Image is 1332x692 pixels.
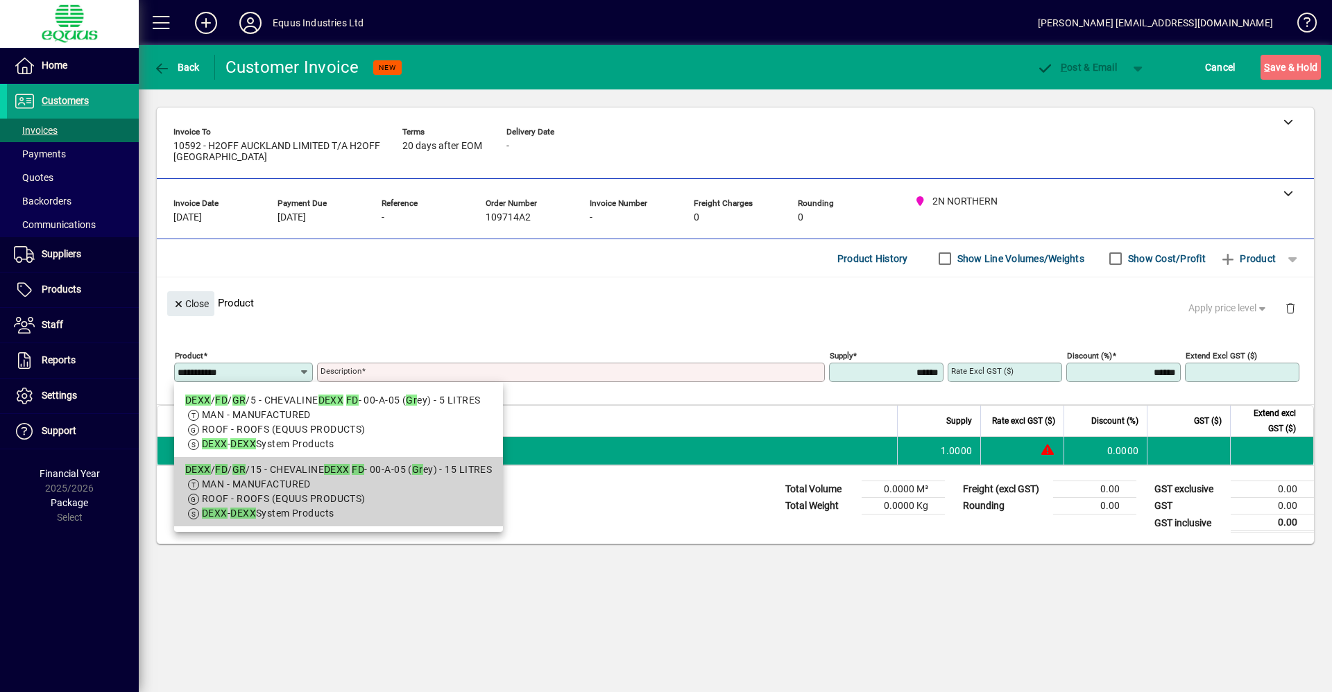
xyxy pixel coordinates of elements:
div: [PERSON_NAME] [EMAIL_ADDRESS][DOMAIN_NAME] [1038,12,1273,34]
mat-label: Supply [830,351,853,361]
span: 0 [798,212,803,223]
a: Settings [7,379,139,413]
span: Customers [42,95,89,106]
button: Delete [1274,291,1307,325]
span: 109714A2 [486,212,531,223]
td: 0.00 [1053,481,1136,498]
span: Products [42,284,81,295]
em: DEXX [318,395,344,406]
label: Show Cost/Profit [1125,252,1206,266]
a: Support [7,414,139,449]
span: Close [173,293,209,315]
button: Profile [228,10,273,35]
td: 0.00 [1053,498,1136,514]
button: Back [150,55,203,80]
span: ROOF - ROOFS (EQUUS PRODUCTS) [202,493,366,504]
span: Financial Year [40,468,100,479]
em: FD [352,464,364,475]
a: Backorders [7,189,139,213]
span: Communications [14,219,96,230]
span: Payments [14,148,66,159]
span: S [1264,62,1270,73]
span: Package [51,497,88,508]
span: Product History [837,248,908,270]
td: 0.0000 Kg [862,498,945,514]
button: Add [184,10,228,35]
button: Cancel [1202,55,1239,80]
td: 0.0000 [1064,437,1147,465]
mat-option: DEXX/FD/GR/15 - CHEVALINE DEXX FD - 00-A-05 (Grey) - 15 LITRES [174,457,503,526]
a: Products [7,273,139,307]
span: Staff [42,319,63,330]
span: Discount (%) [1091,413,1138,429]
span: P [1061,62,1067,73]
span: Rate excl GST ($) [992,413,1055,429]
em: Gr [412,464,423,475]
span: 0 [694,212,699,223]
span: [DATE] [277,212,306,223]
em: DEXX [324,464,350,475]
span: Extend excl GST ($) [1239,406,1296,436]
span: NEW [379,63,396,72]
td: Rounding [956,498,1053,514]
a: Payments [7,142,139,166]
span: MAN - MANUFACTURED [202,478,311,490]
mat-label: Extend excl GST ($) [1186,351,1257,361]
span: ost & Email [1036,62,1117,73]
span: Supply [946,413,972,429]
em: DEXX [230,438,256,449]
span: - [382,212,384,223]
mat-label: Product [175,351,203,361]
a: Staff [7,308,139,343]
em: DEXX [202,508,228,519]
span: Suppliers [42,248,81,259]
a: Communications [7,213,139,236]
a: Home [7,49,139,83]
span: - [506,141,509,152]
em: DEXX [185,395,211,406]
span: 10592 - H2OFF AUCKLAND LIMITED T/A H2OFF [GEOGRAPHIC_DATA] [173,141,382,163]
span: - [590,212,592,223]
td: GST exclusive [1147,481,1231,498]
span: 1.0000 [941,444,973,458]
span: Apply price level [1188,301,1269,315]
em: Gr [406,395,417,406]
span: Invoices [14,125,58,136]
mat-label: Rate excl GST ($) [951,366,1014,376]
em: DEXX [185,464,211,475]
div: Equus Industries Ltd [273,12,364,34]
span: Settings [42,390,77,401]
label: Show Line Volumes/Weights [955,252,1084,266]
div: Customer Invoice [225,56,359,78]
span: GST ($) [1194,413,1222,429]
a: Reports [7,343,139,378]
button: Apply price level [1183,296,1274,321]
span: Support [42,425,76,436]
span: MAN - MANUFACTURED [202,409,311,420]
span: Quotes [14,172,53,183]
td: Total Volume [778,481,862,498]
em: DEXX [202,438,228,449]
span: - System Products [202,438,334,449]
td: 0.00 [1231,481,1314,498]
em: GR [232,395,246,406]
a: Knowledge Base [1287,3,1315,48]
span: 20 days after EOM [402,141,482,152]
td: 0.00 [1231,514,1314,532]
button: Product History [832,246,914,271]
mat-label: Discount (%) [1067,351,1112,361]
span: Backorders [14,196,71,207]
span: [DATE] [173,212,202,223]
em: GR [232,464,246,475]
span: Reports [42,354,76,365]
td: GST [1147,498,1231,514]
em: DEXX [230,508,256,519]
div: Product [157,277,1314,328]
a: Suppliers [7,237,139,272]
span: Home [42,60,67,71]
td: 0.00 [1231,498,1314,514]
button: Save & Hold [1261,55,1321,80]
span: ave & Hold [1264,56,1317,78]
div: / / /5 - CHEVALINE - 00-A-05 ( ey) - 5 LITRES [185,393,492,408]
em: FD [215,464,228,475]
